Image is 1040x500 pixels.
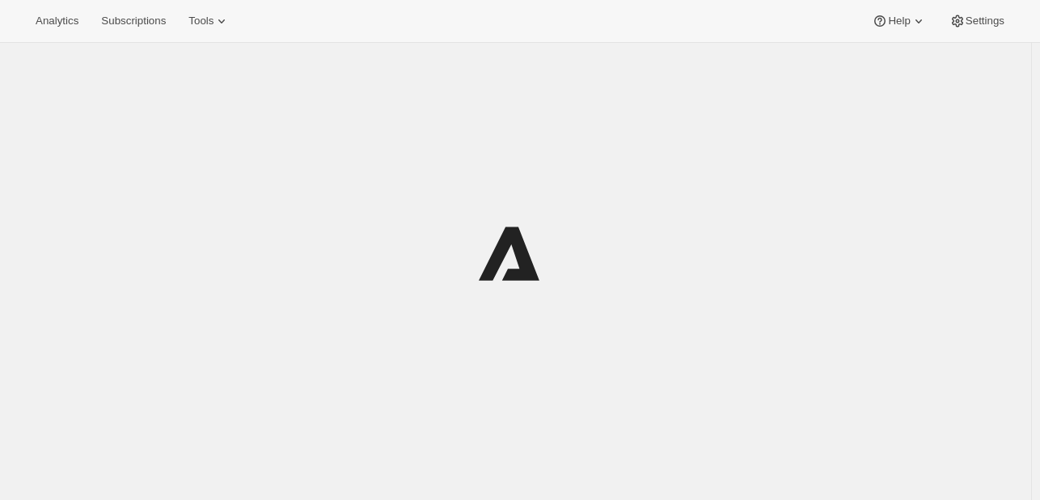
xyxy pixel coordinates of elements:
[862,10,936,32] button: Help
[966,15,1004,28] span: Settings
[179,10,239,32] button: Tools
[36,15,78,28] span: Analytics
[940,10,1014,32] button: Settings
[91,10,175,32] button: Subscriptions
[188,15,213,28] span: Tools
[888,15,910,28] span: Help
[101,15,166,28] span: Subscriptions
[26,10,88,32] button: Analytics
